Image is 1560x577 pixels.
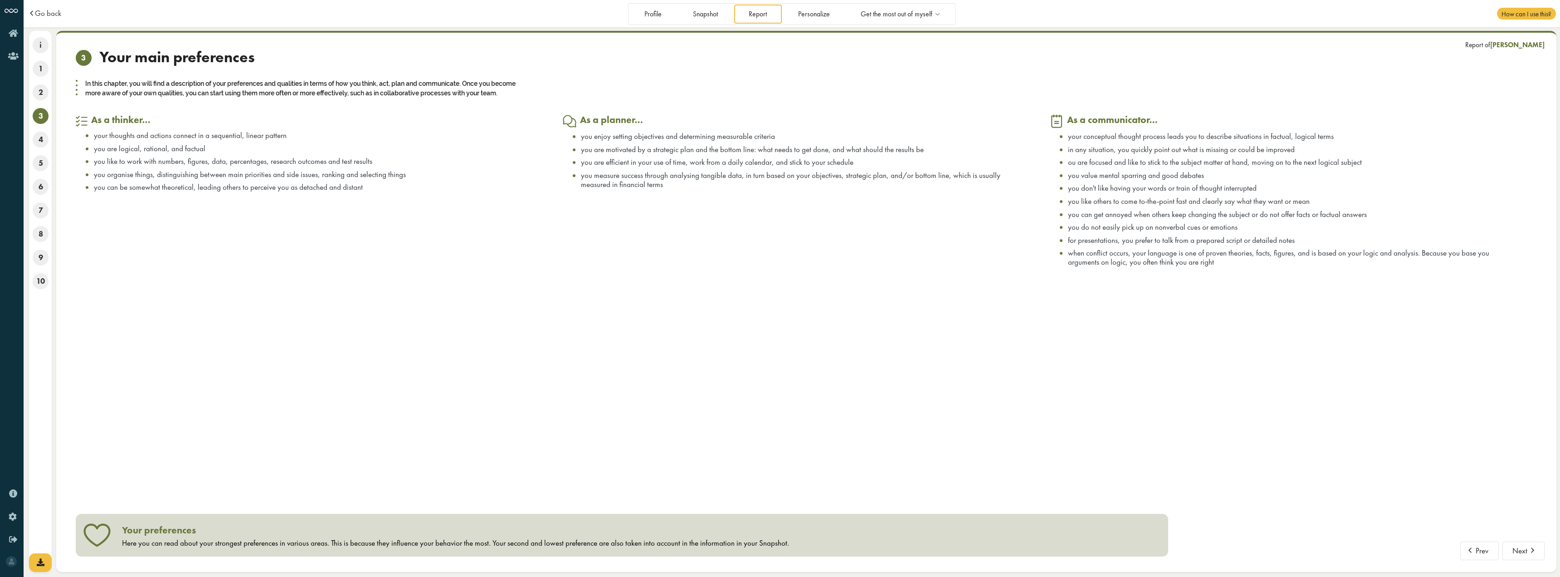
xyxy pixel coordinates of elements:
span: you like to work with numbers, figures, data, percentages, research outcomes and test results [94,156,372,166]
span: in any situation, you quickly point out what is missing or could be improved [1068,144,1295,154]
a: Go back [35,10,61,17]
span: [PERSON_NAME] [1490,40,1545,49]
span: 1 [33,61,49,77]
span: you measure success through analysing tangible data, in turn based on your objectives, strategic ... [581,170,1000,189]
span: you are efficient in your use of time, work from a daily calendar, and stick to your schedule [581,157,853,167]
span: when conflict occurs, your language is one of proven theories, facts, figures, and is based on yo... [1068,248,1489,267]
span: you can be somewhat theoretical, leading others to perceive you as detached and distant [94,182,363,192]
div: Here you can read about your strongest preferences in various areas. This is because they influen... [122,538,789,549]
button: Prev [1460,542,1499,561]
span: 4 [33,132,49,148]
span: your conceptual thought process leads you to describe situations in factual, logical terms [1068,131,1334,141]
span: for presentations, you prefer to talk from a prepared script or detailed notes [1068,235,1295,245]
span: you like others to come to-the-point fast and clearly say what they want or mean [1068,196,1310,206]
a: Report [734,5,782,23]
a: Profile [630,5,677,23]
span: your thoughts and actions connect in a sequential, linear pattern [94,130,287,140]
h3: As a planner… [563,114,1027,128]
span: 3 [33,108,49,124]
span: 9 [33,250,49,266]
button: Next [1502,542,1545,561]
h3: As a thinker… [76,114,540,127]
div: Report of [1465,40,1545,49]
h3: As a communicator… [1050,114,1514,128]
div: In this chapter, you will find a description of your preferences and qualities in terms of how yo... [76,78,529,99]
span: you don't like having your words or train of thought interrupted [1068,183,1257,193]
h3: Your preferences [122,524,789,536]
span: you do not easily pick up on nonverbal cues or emotions [1068,222,1238,232]
span: i [33,37,49,53]
span: 3 [76,50,92,66]
span: you are logical, rational, and factual [94,143,205,153]
span: How can I use this? [1497,8,1555,20]
span: you organise things, distinguishing between main priorities and side issues, ranking and selectin... [94,169,406,179]
span: 8 [33,226,49,242]
span: Get the most out of myself [861,10,932,18]
a: Get the most out of myself [846,5,954,23]
span: Your main preferences [99,48,255,67]
span: 2 [33,84,49,100]
a: Snapshot [678,5,732,23]
span: you enjoy setting objectives and determining measurable criteria [581,131,775,141]
a: Personalize [783,5,844,23]
span: you value mental sparring and good debates [1068,170,1204,180]
span: 10 [33,273,49,289]
span: 5 [33,155,49,171]
span: 6 [33,179,49,195]
span: ou are focused and like to stick to the subject matter at hand, moving on to the next logical sub... [1068,157,1362,167]
span: you can get annoyed when others keep changing the subject or do not offer facts or factual answers [1068,209,1367,219]
span: you are motivated by a strategic plan and the bottom line: what needs to get done, and what shoul... [581,144,924,154]
span: 7 [33,202,49,218]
